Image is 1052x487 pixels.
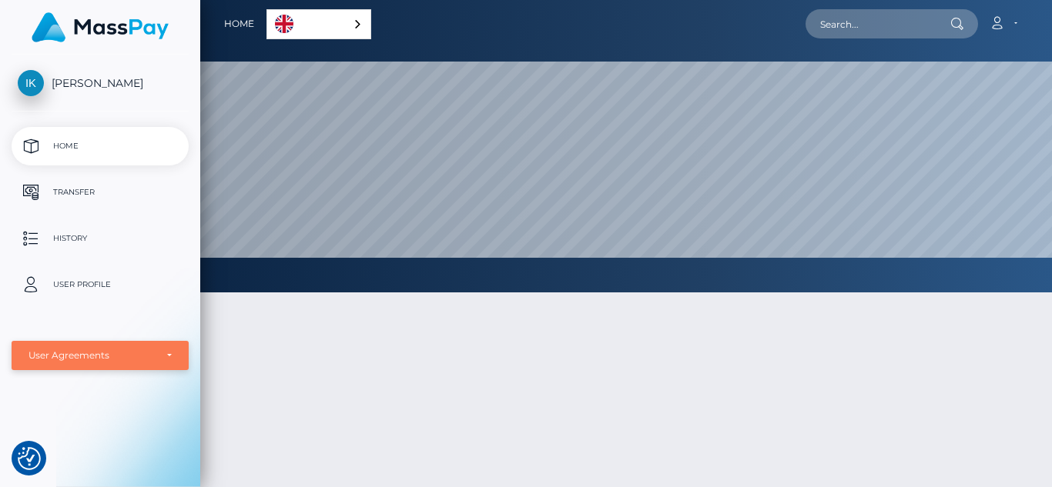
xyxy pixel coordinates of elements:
a: User Profile [12,265,189,304]
div: Language [266,9,371,39]
a: Home [12,127,189,165]
a: Transfer [12,173,189,212]
div: User Agreements [28,349,155,362]
button: User Agreements [12,341,189,370]
aside: Language selected: English [266,9,371,39]
a: History [12,219,189,258]
p: Transfer [18,181,183,204]
img: Revisit consent button [18,447,41,470]
p: History [18,227,183,250]
p: User Profile [18,273,183,296]
a: Home [224,8,254,40]
p: Home [18,135,183,158]
input: Search... [806,9,950,38]
button: Consent Preferences [18,447,41,470]
span: [PERSON_NAME] [12,76,189,90]
img: MassPay [32,12,169,42]
a: English [267,10,370,38]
